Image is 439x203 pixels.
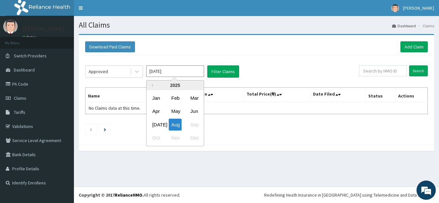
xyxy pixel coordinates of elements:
span: Dashboard [14,67,35,73]
button: Download Paid Claims [85,41,135,52]
input: Search by HMO ID [359,65,407,76]
div: Choose July 2025 [150,119,163,131]
div: Choose May 2025 [169,106,182,117]
div: Approved [89,68,108,75]
a: Dashboard [392,23,416,29]
span: Tariffs [14,109,25,115]
li: Claims [417,23,434,29]
div: 2025 [147,80,204,90]
span: Switch Providers [14,53,47,59]
th: Actions [395,88,427,102]
a: Previous page [89,126,92,132]
div: month 2025-08 [147,91,204,145]
div: Choose March 2025 [188,92,201,104]
div: Choose April 2025 [150,106,163,117]
div: Choose June 2025 [188,106,201,117]
input: Search [409,65,428,76]
th: Date Filed [310,88,366,102]
button: Filter Claims [207,65,239,78]
footer: All rights reserved. [74,187,439,203]
input: Select Month and Year [146,65,204,77]
span: No Claims data at this time. [89,105,140,111]
img: User Image [3,19,18,34]
div: Choose January 2025 [150,92,163,104]
a: Add Claim [400,41,428,52]
a: RelianceHMO [115,192,142,198]
div: Redefining Heath Insurance in [GEOGRAPHIC_DATA] using Telemedicine and Data Science! [264,192,434,198]
h1: All Claims [79,21,434,29]
div: Choose August 2025 [169,119,182,131]
div: Choose February 2025 [169,92,182,104]
th: Total Price(₦) [244,88,310,102]
strong: Copyright © 2017 . [79,192,144,198]
span: Claims [14,95,26,101]
a: Next page [104,126,106,132]
button: Previous Year [150,84,153,87]
img: User Image [391,4,399,12]
span: [PERSON_NAME] [403,5,434,11]
p: [PERSON_NAME] [22,26,65,32]
th: Status [366,88,396,102]
a: Online [22,35,38,39]
th: Name [85,88,172,102]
